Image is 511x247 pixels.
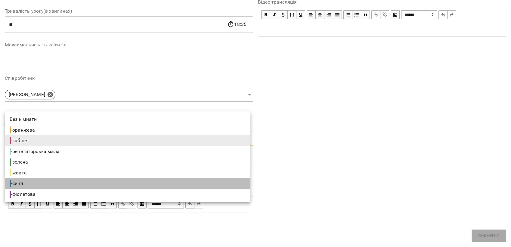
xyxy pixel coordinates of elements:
span: - синя [10,180,24,187]
span: - репетиторська мала [10,148,61,155]
span: - кабінет [10,137,30,144]
span: - зелена [10,158,29,166]
li: Без кімнати [5,114,250,125]
span: - оранжева [10,127,36,134]
span: - жовта [10,169,28,177]
span: - фіолетова [10,191,37,198]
